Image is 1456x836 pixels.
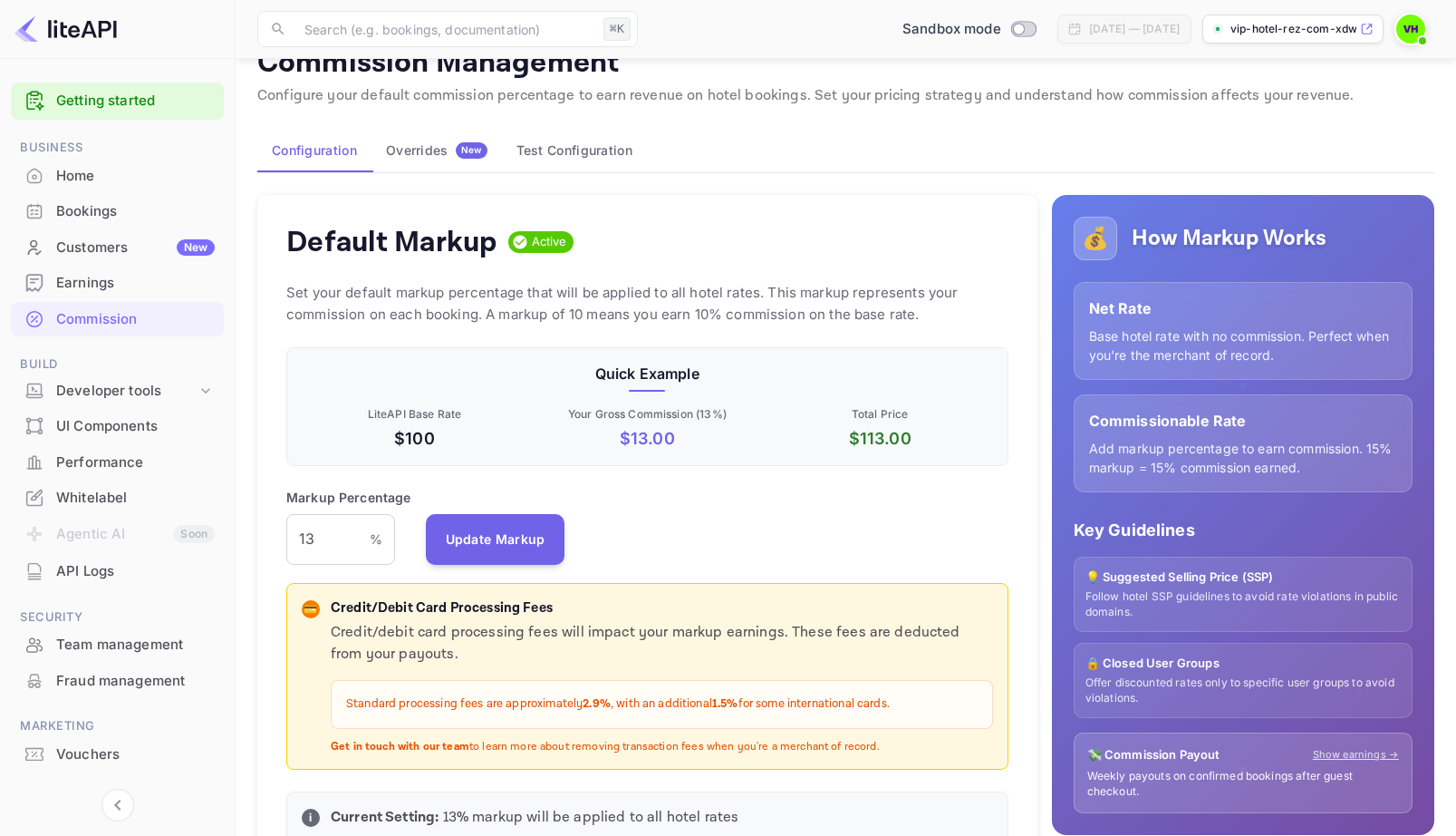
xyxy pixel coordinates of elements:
[286,488,411,507] p: Markup Percentage
[11,445,224,479] a: Performance
[11,737,224,771] a: Vouchers
[1089,410,1397,432] p: Commissionable Rate
[56,452,215,473] div: Performance
[1089,21,1180,37] div: [DATE] — [DATE]
[56,238,215,258] div: Customers
[56,744,215,765] div: Vouchers
[11,481,224,516] div: Whitelabel
[767,406,993,423] p: Total Price
[302,406,527,423] p: LiteAPI Base Rate
[11,409,224,444] div: UI Components
[603,17,631,41] div: ⌘K
[11,608,224,627] span: Security
[14,15,117,44] img: LiteAPI logo
[1087,769,1399,800] p: Weekly payouts on confirmed bookings after guest checkout.
[583,696,611,712] strong: 2.9%
[257,45,1434,82] p: Commission Management
[370,530,382,549] p: %
[1087,746,1220,764] p: 💸 Commission Payout
[712,696,738,712] strong: 1.5%
[11,194,224,229] div: Bookings
[11,83,224,120] div: Getting started
[1313,747,1399,763] a: Show earnings →
[525,233,574,251] span: Active
[11,554,224,589] div: API Logs
[1085,589,1401,620] p: Follow hotel SSP guidelines to avoid rate violations in public domains.
[11,230,224,266] div: CustomersNew
[56,91,215,112] a: Getting started
[331,807,993,829] p: 13 % markup will be applied to all hotel rates
[11,664,224,699] div: Fraud management
[1089,326,1397,365] p: Base hotel rate with no commission. Perfect when you're the merchant of record.
[11,716,224,736] span: Marketing
[11,409,224,442] a: UI Components
[1396,15,1425,44] img: VIP Hotel-rez.com
[309,810,312,826] p: i
[11,664,224,697] a: Fraud management
[56,201,215,222] div: Bookings
[902,19,1001,40] span: Sandbox mode
[11,627,224,661] a: Team management
[302,426,527,451] p: $100
[502,129,647,172] button: Test Configuration
[456,144,487,156] span: New
[56,166,215,187] div: Home
[1230,21,1356,37] p: vip-hotel-rez-com-xdwm...
[56,309,215,330] div: Commission
[11,159,224,192] a: Home
[56,561,215,582] div: API Logs
[11,375,224,407] div: Developer tools
[11,355,224,374] span: Build
[56,488,215,509] div: Whitelabel
[294,11,596,47] input: Search (e.g. bookings, documentation)
[304,601,317,617] p: 💳
[426,514,565,565] button: Update Markup
[11,481,224,514] a: Whitelabel
[331,808,439,827] strong: Current Setting:
[101,789,134,821] button: Collapse navigation
[11,230,224,264] a: CustomersNew
[177,239,215,256] div: New
[11,627,224,663] div: Team management
[11,159,224,194] div: Home
[331,740,469,753] strong: Get in touch with our team
[56,635,215,656] div: Team management
[11,194,224,228] a: Bookings
[1082,222,1109,255] p: 💰
[56,416,215,437] div: UI Components
[11,302,224,335] a: Commission
[1089,439,1397,477] p: Add markup percentage to earn commission. 15% markup = 15% commission earned.
[11,554,224,588] a: API Logs
[11,266,224,299] a: Earnings
[11,302,224,337] div: Commission
[1132,224,1326,253] h5: How Markup Works
[1085,655,1401,673] p: 🔒 Closed User Groups
[286,514,370,565] input: 0
[767,426,993,451] p: $ 113.00
[1089,297,1397,319] p: Net Rate
[257,129,371,172] button: Configuration
[11,445,224,481] div: Performance
[257,85,1434,107] p: Configure your default commission percentage to earn revenue on hotel bookings. Set your pricing ...
[535,426,760,451] p: $ 13.00
[895,19,1043,40] div: Switch to Production mode
[56,381,197,402] div: Developer tools
[386,142,487,159] div: Overrides
[1074,518,1413,542] p: Key Guidelines
[1085,569,1401,587] p: 💡 Suggested Selling Price (SSP)
[535,406,760,423] p: Your Gross Commission ( 13 %)
[331,598,993,619] p: Credit/Debit Card Processing Fees
[56,273,215,294] div: Earnings
[286,282,1008,326] p: Set your default markup percentage that will be applied to all hotel rates. This markup represent...
[11,737,224,773] div: Vouchers
[56,671,215,692] div: Fraud management
[331,622,993,666] p: Credit/debit card processing fees will impact your markup earnings. These fees are deducted from ...
[286,224,497,260] h4: Default Markup
[346,695,978,714] p: Standard processing fees are approximately , with an additional for some international cards.
[302,363,993,384] p: Quick Example
[1085,676,1401,706] p: Offer discounted rates only to specific user groups to avoid violations.
[331,740,993,755] p: to learn more about removing transaction fees when you're a merchant of record.
[11,138,224,158] span: Business
[11,266,224,301] div: Earnings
